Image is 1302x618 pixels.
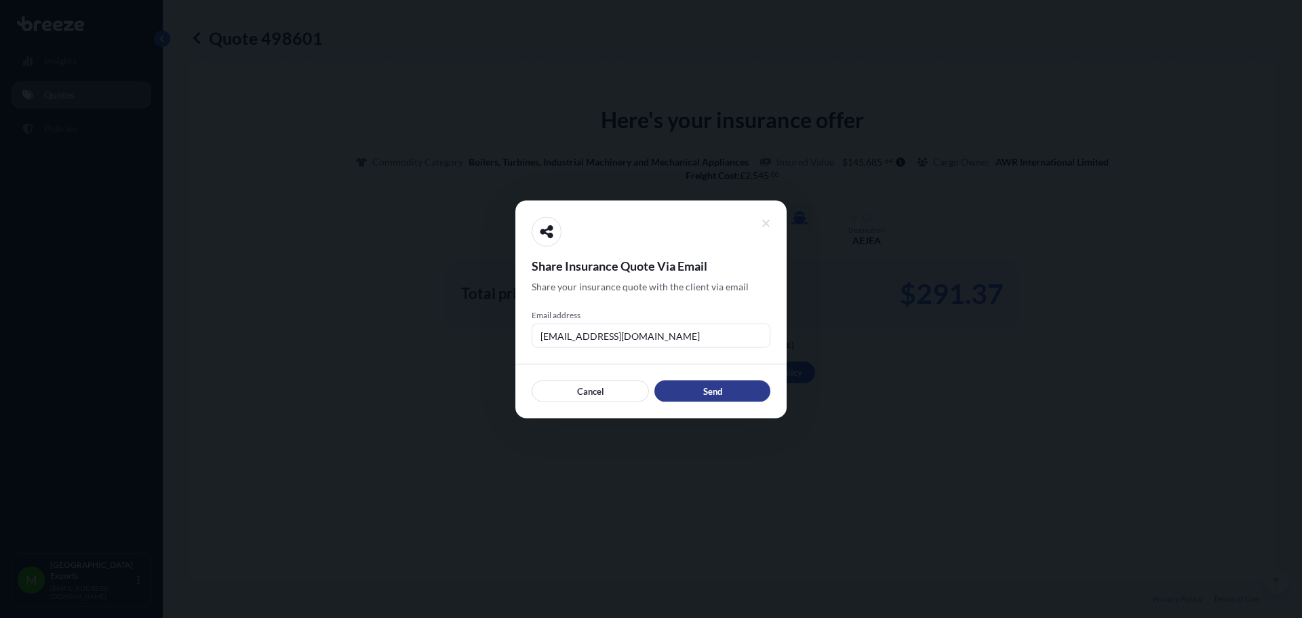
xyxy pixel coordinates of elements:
[577,384,604,398] p: Cancel
[532,309,770,320] span: Email address
[532,380,649,402] button: Cancel
[532,323,770,347] input: example@gmail.com
[703,384,722,398] p: Send
[654,380,770,402] button: Send
[532,257,770,273] span: Share Insurance Quote Via Email
[532,279,749,293] span: Share your insurance quote with the client via email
